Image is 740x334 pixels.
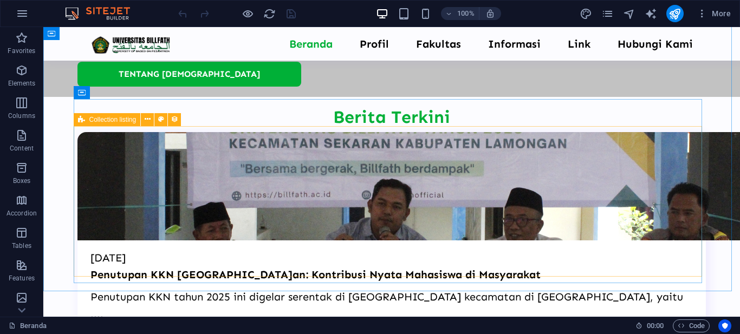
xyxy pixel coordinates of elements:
[623,7,636,20] button: navigator
[692,5,735,22] button: More
[13,176,31,185] p: Boxes
[697,8,731,19] span: More
[441,7,479,20] button: 100%
[647,319,664,332] span: 00 00
[263,7,276,20] button: reload
[666,5,684,22] button: publish
[8,79,36,88] p: Elements
[89,116,137,123] span: Collection listing
[623,8,635,20] i: Navigator
[12,241,31,250] p: Tables
[645,7,658,20] button: text_generator
[601,7,614,20] button: pages
[673,319,710,332] button: Code
[62,7,144,20] img: Editor Logo
[9,274,35,283] p: Features
[241,7,254,20] button: Click here to leave preview mode and continue editing
[263,8,276,20] i: Reload page
[457,7,475,20] h6: 100%
[9,319,47,332] a: Click to cancel selection. Double-click to open Pages
[7,209,37,218] p: Accordion
[8,47,35,55] p: Favorites
[580,7,593,20] button: design
[654,322,656,330] span: :
[668,8,681,20] i: Publish
[8,112,35,120] p: Columns
[635,319,664,332] h6: Session time
[10,144,34,153] p: Content
[645,8,657,20] i: AI Writer
[580,8,592,20] i: Design (Ctrl+Alt+Y)
[678,319,705,332] span: Code
[601,8,614,20] i: Pages (Ctrl+Alt+S)
[718,319,731,332] button: Usercentrics
[485,9,495,18] i: On resize automatically adjust zoom level to fit chosen device.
